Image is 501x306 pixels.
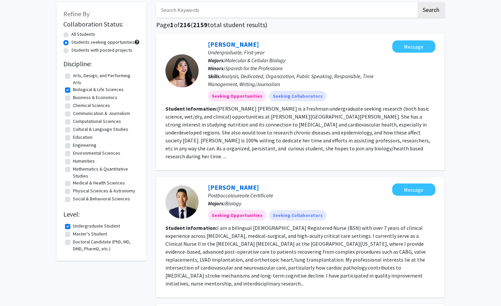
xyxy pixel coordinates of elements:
[208,200,225,207] b: Majors:
[73,179,125,186] label: Medical & Health Sciences
[5,276,28,301] iframe: Chat
[73,158,95,165] label: Humanities
[73,86,124,93] label: Biological & Life Sciences
[208,183,259,191] a: [PERSON_NAME]
[269,210,327,221] mat-chip: Seeking Collaborators
[417,2,445,18] button: Search
[208,73,374,87] span: Analysis, Dedicated, Organization, Public Speaking, Responsible, Time Management, Writing/Journalism
[73,102,110,109] label: Chemical Sciences
[225,65,282,72] span: Spanish for the Professions
[392,40,435,53] button: Message Yoonseo Linda Lee
[63,20,140,28] h2: Collaboration Status:
[165,105,217,112] b: Student Information:
[156,21,445,29] h1: Page of ( total student results)
[193,21,208,29] span: 2159
[63,60,140,68] h2: Discipline:
[73,195,130,202] label: Social & Behavioral Sciences
[180,21,191,29] span: 216
[63,210,140,218] h2: Level:
[165,105,430,160] fg-read-more: [PERSON_NAME] [PERSON_NAME] is a freshman undergraduate seeking research (both basic science, wet...
[208,49,265,56] span: Undergraduate, First-year
[73,94,117,101] label: Business & Economics
[73,72,138,86] label: Arts, Design, and Performing Arts
[73,142,96,149] label: Engineering
[73,230,107,237] label: Master's Student
[73,238,138,252] label: Doctoral Candidate (PhD, MD, DMD, PharmD, etc.)
[73,134,93,141] label: Education
[208,57,225,64] b: Majors:
[208,65,225,72] b: Minors:
[73,150,120,157] label: Environmental Sciences
[73,166,138,179] label: Mathematics & Quantitative Studies
[71,31,95,38] label: All Students
[208,73,221,79] b: Skills:
[73,187,135,194] label: Physical Sciences & Astronomy
[73,118,121,125] label: Computational Sciences
[225,57,285,64] span: Molecular & Cellular Biology
[63,10,90,18] span: Refine By
[165,225,217,231] b: Student Information:
[392,183,435,196] button: Message Joon Kim
[208,91,266,101] mat-chip: Seeking Opportunities
[73,126,128,133] label: Cultural & Language Studies
[73,223,120,229] label: Undergraduate Student
[156,2,416,18] input: Search Keywords
[225,200,241,207] span: Biology
[208,210,266,221] mat-chip: Seeking Opportunities
[208,40,259,48] a: [PERSON_NAME]
[208,192,273,199] span: Postbaccalaureate Certificate
[269,91,327,101] mat-chip: Seeking Collaborators
[165,225,426,287] fg-read-more: I am a bilingual [DEMOGRAPHIC_DATA] Registered Nurse (BSN) with over 7 years of clinical experien...
[71,39,135,46] label: Students seeking opportunities
[73,110,130,117] label: Communication & Journalism
[71,47,132,54] label: Students with posted projects
[170,21,174,29] span: 1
